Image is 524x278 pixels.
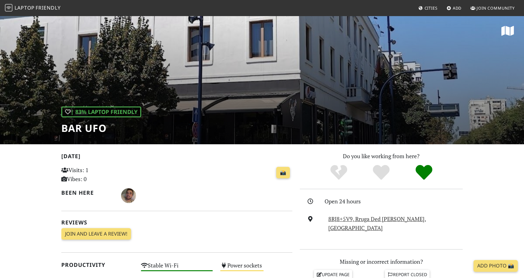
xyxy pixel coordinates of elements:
[474,260,518,272] a: Add Photo 📸
[317,164,360,181] div: No
[403,164,445,181] div: Definitely!
[61,122,141,134] h1: Bar Ufo
[121,188,136,203] img: 3840-kirk.jpg
[453,5,462,11] span: Add
[15,4,35,11] span: Laptop
[300,257,463,266] p: Missing or incorrect information?
[300,152,463,161] p: Do you like working from here?
[276,167,290,179] a: 📸
[325,197,466,206] div: Open 24 hours
[360,164,403,181] div: Yes
[444,2,464,14] a: Add
[416,2,440,14] a: Cities
[121,191,136,199] span: Kirk Goddard
[328,215,426,232] a: 8RJ8+5V9, Rruga Ded [PERSON_NAME], [GEOGRAPHIC_DATA]
[36,4,60,11] span: Friendly
[61,153,292,162] h2: [DATE]
[5,4,12,11] img: LaptopFriendly
[61,219,292,226] h2: Reviews
[61,262,133,268] h2: Productivity
[468,2,517,14] a: Join Community
[216,260,296,276] div: Power sockets
[61,166,133,184] p: Visits: 1 Vibes: 0
[61,106,141,117] div: | 83% Laptop Friendly
[61,189,114,196] h2: Been here
[425,5,438,11] span: Cities
[477,5,515,11] span: Join Community
[5,3,61,14] a: LaptopFriendly LaptopFriendly
[61,228,131,240] a: Join and leave a review!
[137,260,217,276] div: Stable Wi-Fi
